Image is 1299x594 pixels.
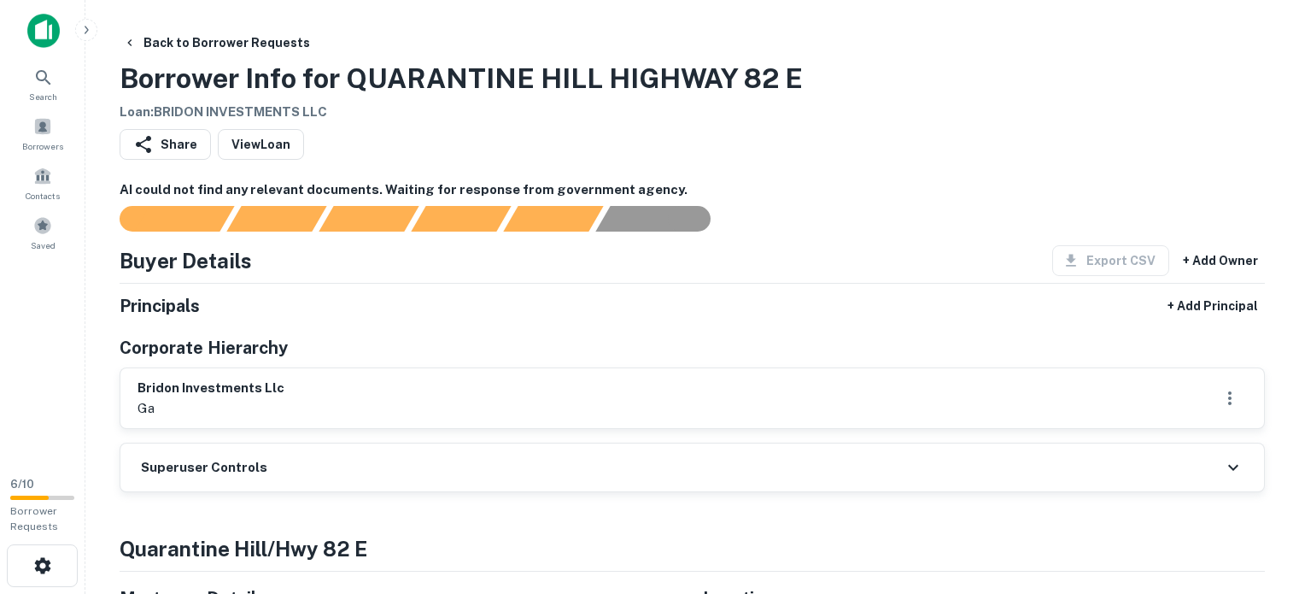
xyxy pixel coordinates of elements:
[29,90,57,103] span: Search
[5,209,80,256] a: Saved
[27,14,60,48] img: capitalize-icon.png
[120,129,211,160] button: Share
[503,206,603,232] div: Principals found, still searching for contact information. This may take time...
[31,238,56,252] span: Saved
[120,180,1265,200] h6: AI could not find any relevant documents. Waiting for response from government agency.
[120,103,803,122] h6: Loan : BRIDON INVESTMENTS LLC
[411,206,511,232] div: Principals found, AI now looking for contact information...
[22,139,63,153] span: Borrowers
[1161,291,1265,321] button: + Add Principal
[596,206,731,232] div: AI fulfillment process complete.
[138,379,284,398] h6: bridon investments llc
[138,398,284,419] p: ga
[99,206,227,232] div: Sending borrower request to AI...
[116,27,317,58] button: Back to Borrower Requests
[319,206,418,232] div: Documents found, AI parsing details...
[10,478,34,491] span: 6 / 10
[5,160,80,206] a: Contacts
[226,206,326,232] div: Your request is received and processing...
[1176,245,1265,276] button: + Add Owner
[1214,457,1299,539] iframe: Chat Widget
[120,245,252,276] h4: Buyer Details
[5,61,80,107] a: Search
[5,110,80,156] a: Borrowers
[10,505,58,532] span: Borrower Requests
[218,129,304,160] a: ViewLoan
[120,533,1265,564] h4: quarantine hill/hwy 82 e
[120,335,288,361] h5: Corporate Hierarchy
[26,189,60,203] span: Contacts
[120,58,803,99] h3: Borrower Info for QUARANTINE HILL HIGHWAY 82 E
[120,293,200,319] h5: Principals
[141,458,267,478] h6: Superuser Controls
